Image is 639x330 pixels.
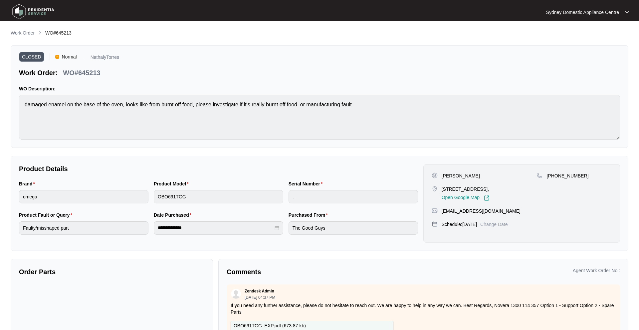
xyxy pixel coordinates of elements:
input: Date Purchased [158,224,273,231]
p: NathalyTorres [91,55,119,62]
p: Comments [227,267,419,276]
img: Vercel Logo [55,55,59,59]
input: Serial Number [289,190,418,203]
label: Purchased From [289,212,330,218]
img: map-pin [432,186,438,192]
img: user-pin [432,172,438,178]
p: [EMAIL_ADDRESS][DOMAIN_NAME] [442,208,521,214]
span: WO#645213 [45,30,72,36]
img: Link-External [484,195,490,201]
input: Purchased From [289,221,418,235]
input: Brand [19,190,148,203]
p: [STREET_ADDRESS], [442,186,490,192]
label: Product Fault or Query [19,212,75,218]
img: map-pin [432,221,438,227]
p: Sydney Domestic Appliance Centre [546,9,619,16]
input: Product Fault or Query [19,221,148,235]
img: dropdown arrow [625,11,629,14]
p: OBO691TGG_EXP.pdf ( 673.87 kb ) [234,322,306,330]
input: Product Model [154,190,283,203]
p: If you need any further assistance, please do not hesitate to reach out. We are happy to help in ... [231,302,616,315]
p: WO#645213 [63,68,100,77]
label: Date Purchased [154,212,194,218]
p: [PHONE_NUMBER] [546,172,588,179]
p: WO Description: [19,85,620,92]
p: Schedule: [DATE] [442,221,477,228]
img: map-pin [536,172,542,178]
img: user.svg [231,289,241,299]
p: Agent Work Order No : [573,267,620,274]
p: Product Details [19,164,418,173]
a: Work Order [9,30,36,37]
textarea: damaged enamel on the base of the oven, looks like from burnt off food, please investigate if it'... [19,95,620,140]
img: map-pin [432,208,438,214]
p: [DATE] 04:37 PM [245,295,275,299]
p: Zendesk Admin [245,288,274,294]
span: CLOSED [19,52,44,62]
p: Order Parts [19,267,205,276]
span: Normal [59,52,80,62]
label: Brand [19,180,38,187]
a: Open Google Map [442,195,490,201]
p: [PERSON_NAME] [442,172,480,179]
p: Work Order: [19,68,58,77]
p: Work Order [11,30,35,36]
label: Product Model [154,180,191,187]
p: Change Date [480,221,508,228]
label: Serial Number [289,180,325,187]
img: chevron-right [37,30,43,35]
img: residentia service logo [10,2,57,22]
